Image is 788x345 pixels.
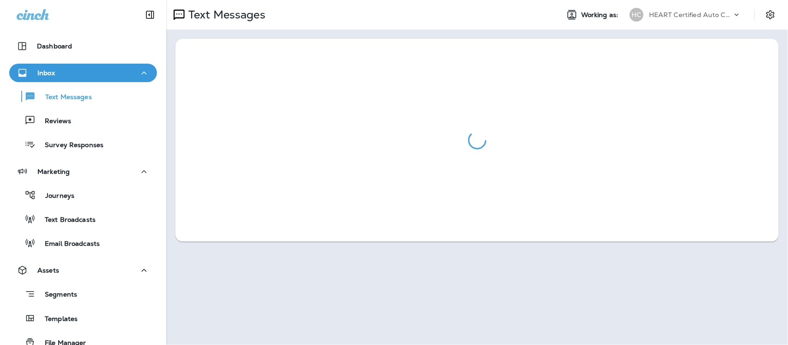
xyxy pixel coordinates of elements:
[36,93,92,102] p: Text Messages
[9,261,157,280] button: Assets
[36,192,74,201] p: Journeys
[9,64,157,82] button: Inbox
[9,135,157,154] button: Survey Responses
[581,11,620,19] span: Working as:
[36,216,96,225] p: Text Broadcasts
[185,8,265,22] p: Text Messages
[36,240,100,249] p: Email Broadcasts
[649,11,732,18] p: HEART Certified Auto Care
[37,168,70,175] p: Marketing
[37,69,55,77] p: Inbox
[36,141,103,150] p: Survey Responses
[37,42,72,50] p: Dashboard
[9,111,157,130] button: Reviews
[36,291,77,300] p: Segments
[9,87,157,106] button: Text Messages
[9,209,157,229] button: Text Broadcasts
[9,233,157,253] button: Email Broadcasts
[9,162,157,181] button: Marketing
[36,117,71,126] p: Reviews
[630,8,644,22] div: HC
[36,315,78,324] p: Templates
[37,267,59,274] p: Assets
[9,284,157,304] button: Segments
[9,309,157,328] button: Templates
[762,6,779,23] button: Settings
[137,6,163,24] button: Collapse Sidebar
[9,37,157,55] button: Dashboard
[9,185,157,205] button: Journeys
